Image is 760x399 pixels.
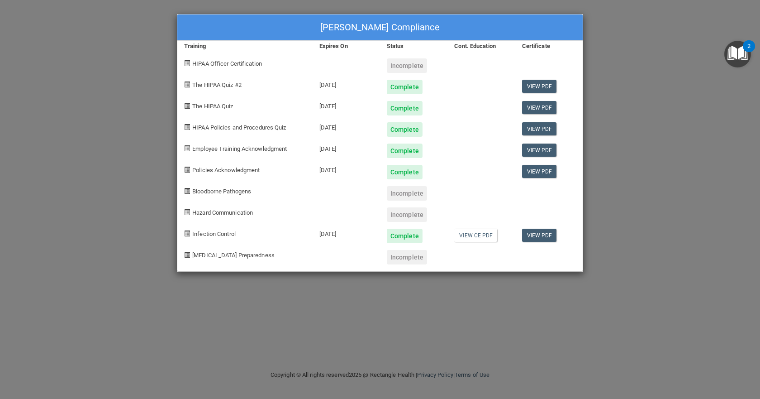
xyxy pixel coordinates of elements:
[177,41,313,52] div: Training
[522,165,557,178] a: View PDF
[313,94,380,115] div: [DATE]
[747,46,750,58] div: 2
[387,80,423,94] div: Complete
[192,209,253,216] span: Hazard Communication
[522,101,557,114] a: View PDF
[387,250,427,264] div: Incomplete
[522,122,557,135] a: View PDF
[192,103,233,110] span: The HIPAA Quiz
[522,144,557,157] a: View PDF
[454,229,497,242] a: View CE PDF
[380,41,447,52] div: Status
[192,60,262,67] span: HIPAA Officer Certification
[313,222,380,243] div: [DATE]
[313,158,380,179] div: [DATE]
[192,188,251,195] span: Bloodborne Pathogens
[522,229,557,242] a: View PDF
[192,124,286,131] span: HIPAA Policies and Procedures Quiz
[522,80,557,93] a: View PDF
[387,122,423,137] div: Complete
[192,252,275,259] span: [MEDICAL_DATA] Preparedness
[387,58,427,73] div: Incomplete
[192,82,242,88] span: The HIPAA Quiz #2
[387,144,423,158] div: Complete
[192,145,287,152] span: Employee Training Acknowledgment
[387,229,423,243] div: Complete
[313,137,380,158] div: [DATE]
[387,186,427,201] div: Incomplete
[387,165,423,179] div: Complete
[177,14,583,41] div: [PERSON_NAME] Compliance
[724,41,751,67] button: Open Resource Center, 2 new notifications
[192,167,260,173] span: Policies Acknowledgment
[313,41,380,52] div: Expires On
[192,231,236,237] span: Infection Control
[387,101,423,115] div: Complete
[515,41,583,52] div: Certificate
[313,73,380,94] div: [DATE]
[387,207,427,222] div: Incomplete
[447,41,515,52] div: Cont. Education
[313,115,380,137] div: [DATE]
